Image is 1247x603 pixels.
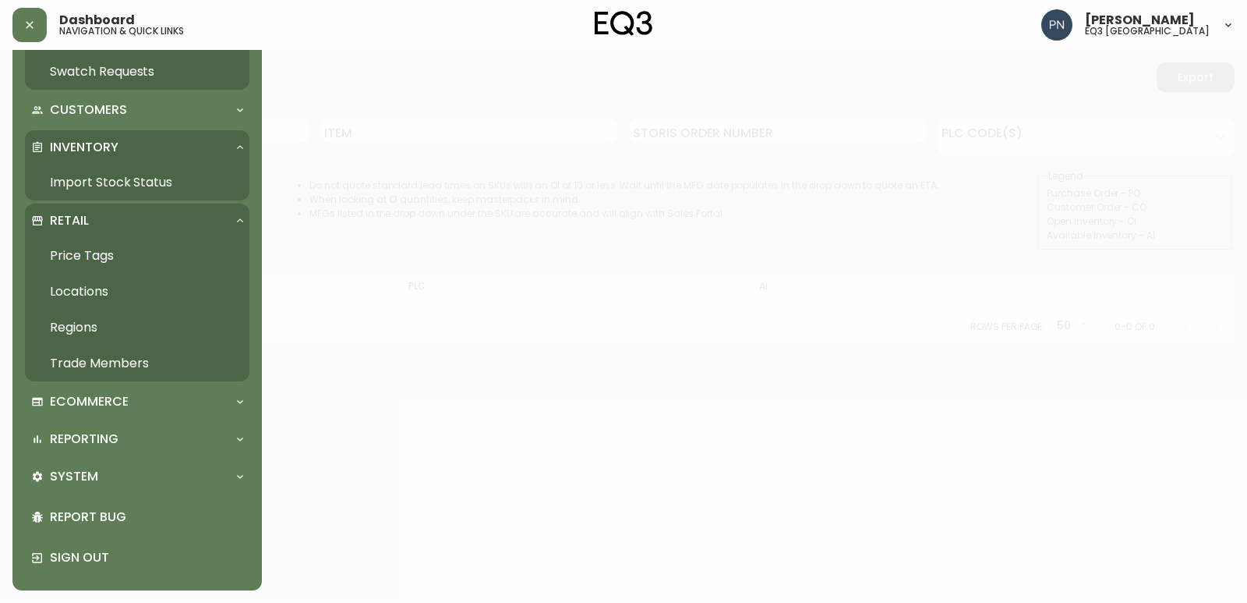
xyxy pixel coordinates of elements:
div: System [25,459,249,494]
div: Inventory [25,130,249,165]
img: 496f1288aca128e282dab2021d4f4334 [1041,9,1072,41]
a: Import Stock Status [25,165,249,200]
a: Price Tags [25,238,249,274]
p: Reporting [50,431,118,448]
div: Customers [25,93,249,127]
div: Sign Out [25,537,249,578]
a: Locations [25,274,249,310]
h5: eq3 [GEOGRAPHIC_DATA] [1085,27,1210,36]
div: Report Bug [25,497,249,537]
p: Inventory [50,139,118,156]
img: logo [595,11,652,36]
h5: navigation & quick links [59,27,184,36]
span: [PERSON_NAME] [1085,14,1195,27]
div: Retail [25,204,249,238]
p: Customers [50,101,127,119]
a: Swatch Requests [25,54,249,90]
div: Reporting [25,422,249,456]
p: Report Bug [50,509,243,526]
p: System [50,468,98,485]
a: Trade Members [25,346,249,381]
a: Regions [25,310,249,346]
p: Retail [50,212,89,229]
p: Sign Out [50,549,243,566]
p: Ecommerce [50,393,129,410]
span: Dashboard [59,14,135,27]
div: Ecommerce [25,385,249,419]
